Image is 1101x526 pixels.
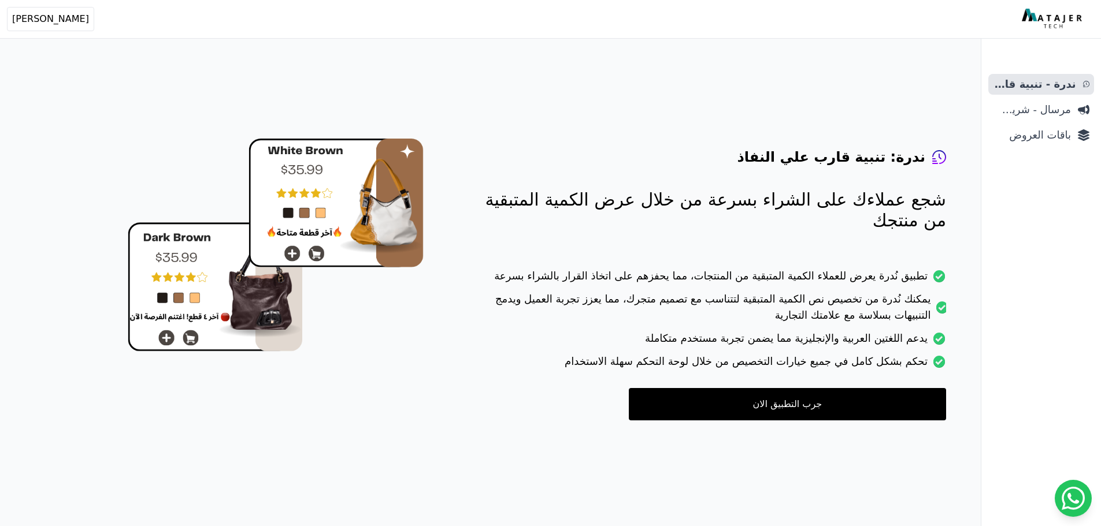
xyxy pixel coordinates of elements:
[470,353,946,376] li: تحكم بشكل كامل في جميع خيارات التخصيص من خلال لوحة التحكم سهلة الاستخدام
[737,148,925,166] h4: ندرة: تنبية قارب علي النفاذ
[1022,9,1085,29] img: MatajerTech Logo
[470,330,946,353] li: يدعم اللغتين العربية والإنجليزية مما يضمن تجربة مستخدم متكاملة
[993,127,1071,143] span: باقات العروض
[993,76,1076,92] span: ندرة - تنبية قارب علي النفاذ
[7,7,94,31] button: [PERSON_NAME]
[470,189,946,231] p: شجع عملاءك على الشراء بسرعة من خلال عرض الكمية المتبقية من منتجك
[470,268,946,291] li: تطبيق نُدرة يعرض للعملاء الكمية المتبقية من المنتجات، مما يحفزهم على اتخاذ القرار بالشراء بسرعة
[629,388,946,420] a: جرب التطبيق الان
[12,12,89,26] span: [PERSON_NAME]
[128,139,424,352] img: hero
[470,291,946,330] li: يمكنك نُدرة من تخصيص نص الكمية المتبقية لتتناسب مع تصميم متجرك، مما يعزز تجربة العميل ويدمج التنب...
[993,102,1071,118] span: مرسال - شريط دعاية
